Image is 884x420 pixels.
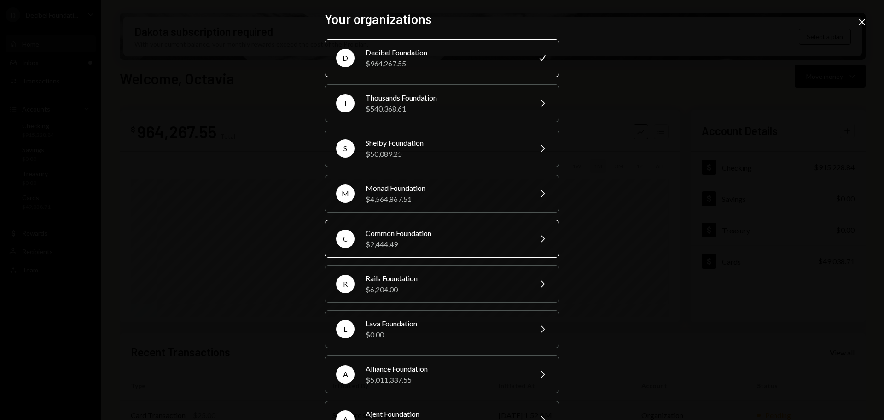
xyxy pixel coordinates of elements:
[325,310,559,348] button: LLava Foundation$0.00
[325,84,559,122] button: TThousands Foundation$540,368.61
[336,365,355,384] div: A
[366,103,526,114] div: $540,368.61
[366,183,526,194] div: Monad Foundation
[336,230,355,248] div: C
[325,130,559,167] button: SShelby Foundation$50,089.25
[366,92,526,103] div: Thousands Foundation
[336,275,355,293] div: R
[366,194,526,205] div: $4,564,867.51
[366,148,526,160] div: $50,089.25
[366,408,526,420] div: Ajent Foundation
[366,47,526,58] div: Decibel Foundation
[336,94,355,112] div: T
[366,228,526,239] div: Common Foundation
[325,10,559,28] h2: Your organizations
[366,284,526,295] div: $6,204.00
[366,137,526,148] div: Shelby Foundation
[366,239,526,250] div: $2,444.49
[325,39,559,77] button: DDecibel Foundation$964,267.55
[336,49,355,67] div: D
[336,184,355,203] div: M
[366,318,526,329] div: Lava Foundation
[336,139,355,158] div: S
[325,265,559,303] button: RRails Foundation$6,204.00
[366,374,526,385] div: $5,011,337.55
[325,220,559,258] button: CCommon Foundation$2,444.49
[366,58,526,69] div: $964,267.55
[325,175,559,213] button: MMonad Foundation$4,564,867.51
[325,355,559,393] button: AAlliance Foundation$5,011,337.55
[366,329,526,340] div: $0.00
[366,363,526,374] div: Alliance Foundation
[336,320,355,338] div: L
[366,273,526,284] div: Rails Foundation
